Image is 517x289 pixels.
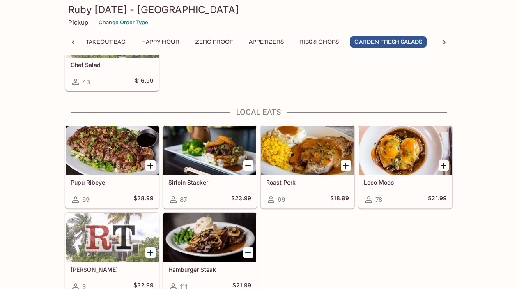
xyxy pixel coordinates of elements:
h3: Ruby [DATE] - [GEOGRAPHIC_DATA] [68,3,449,16]
button: Add Roast Pork [341,160,351,171]
button: Add Sirloin Stacker [243,160,253,171]
div: Teri Ribeye [66,213,159,262]
div: Chef Salad [66,8,159,58]
span: 78 [375,196,382,203]
div: Pupu Ribeye [66,126,159,175]
div: Hamburger Steak [163,213,256,262]
h5: [PERSON_NAME] [71,266,154,273]
h5: $23.99 [231,194,251,204]
h5: $16.99 [135,77,154,87]
span: 69 [278,196,285,203]
button: Add Teri Ribeye [145,247,156,258]
div: Sirloin Stacker [163,126,256,175]
h5: Roast Pork [266,179,349,186]
h4: Local Eats [65,108,453,117]
h5: $21.99 [428,194,447,204]
span: 43 [82,78,90,86]
a: Pupu Ribeye69$28.99 [65,125,159,208]
a: Roast Pork69$18.99 [261,125,354,208]
h5: Loco Moco [364,179,447,186]
button: Garden Fresh Salads [350,36,427,48]
button: Ribs & Chops [295,36,343,48]
button: Change Order Type [95,16,152,29]
h5: Pupu Ribeye [71,179,154,186]
button: Local Eats [433,36,476,48]
button: Appetizers [244,36,288,48]
button: Zero Proof [191,36,238,48]
h5: Chef Salad [71,61,154,68]
a: Sirloin Stacker87$23.99 [163,125,257,208]
a: Loco Moco78$21.99 [358,125,452,208]
div: Loco Moco [359,126,452,175]
div: Roast Pork [261,126,354,175]
h5: $18.99 [330,194,349,204]
h5: $28.99 [133,194,154,204]
span: 87 [180,196,187,203]
button: Takeout Bag [81,36,130,48]
h5: Sirloin Stacker [168,179,251,186]
button: Add Hamburger Steak [243,247,253,258]
span: 69 [82,196,90,203]
button: Add Pupu Ribeye [145,160,156,171]
h5: Hamburger Steak [168,266,251,273]
button: Happy Hour [137,36,184,48]
p: Pickup [68,18,88,26]
button: Add Loco Moco [439,160,449,171]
